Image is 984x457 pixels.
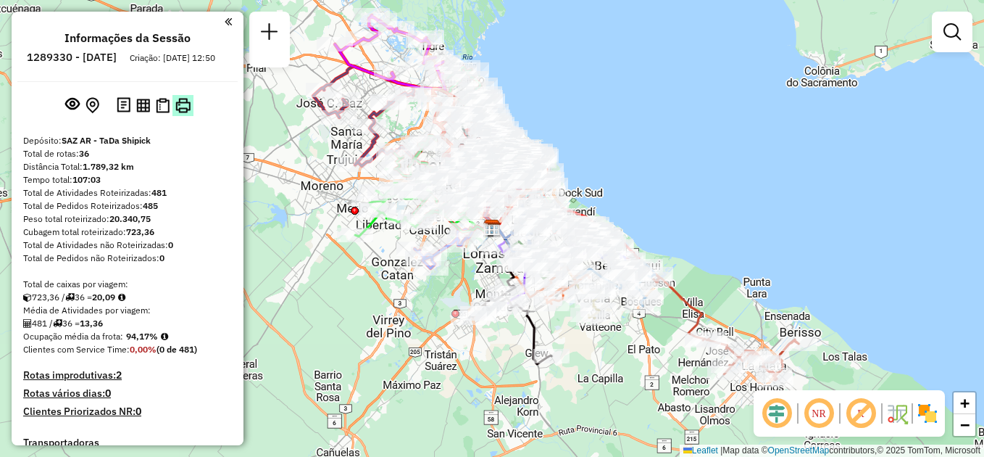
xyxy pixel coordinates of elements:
span: Ocultar deslocamento [759,396,794,431]
div: Total de rotas: [23,147,232,160]
div: Map data © contributors,© 2025 TomTom, Microsoft [680,445,984,457]
strong: 36 [79,148,89,159]
strong: 485 [143,200,158,211]
i: Total de Atividades [23,319,32,328]
a: Zoom out [954,414,975,436]
a: Nova sessão e pesquisa [255,17,284,50]
img: SAZ AR - TaDa Shipick [483,219,501,238]
strong: 13,36 [80,318,103,329]
strong: 94,17% [126,331,158,342]
button: Visualizar relatório de Roteirização [133,95,153,115]
button: Centralizar mapa no depósito ou ponto de apoio [83,94,102,117]
button: Visualizar Romaneio [153,95,172,116]
strong: 0 [135,405,141,418]
span: − [960,416,970,434]
strong: 2 [116,369,122,382]
strong: 723,36 [126,226,154,237]
span: Ocultar NR [801,396,836,431]
div: Total de Atividades não Roteirizadas: [23,239,232,252]
strong: 20,09 [92,292,115,302]
strong: SAZ AR - TaDa Shipick [62,135,151,146]
div: Total de Atividades Roteirizadas: [23,186,232,199]
i: Cubagem total roteirizado [23,293,32,302]
div: Depósito: [23,134,232,147]
img: Exibir/Ocultar setores [916,402,939,425]
span: + [960,394,970,412]
a: Leaflet [683,445,718,456]
i: Total de rotas [65,293,75,302]
strong: 0 [105,387,111,400]
strong: 107:03 [72,174,101,185]
h4: Transportadoras [23,437,232,449]
button: Imprimir Rotas [172,95,193,116]
div: 723,36 / 36 = [23,291,232,304]
div: Total de caixas por viagem: [23,278,232,291]
button: Logs desbloquear sessão [114,94,133,117]
a: OpenStreetMap [768,445,830,456]
h4: Clientes Priorizados NR: [23,405,232,418]
h4: Rotas vários dias: [23,387,232,400]
a: Clique aqui para minimizar o painel [225,13,232,30]
h4: Informações da Sessão [64,31,191,45]
span: | [720,445,722,456]
div: Peso total roteirizado: [23,213,232,226]
strong: 0 [168,239,173,250]
div: Distância Total: [23,160,232,173]
strong: 0 [159,252,164,263]
div: Média de Atividades por viagem: [23,304,232,317]
strong: 1.789,32 km [83,161,134,172]
button: Exibir sessão original [62,94,83,117]
div: Tempo total: [23,173,232,186]
img: Fluxo de ruas [885,402,909,425]
span: Clientes com Service Time: [23,344,130,355]
strong: (0 de 481) [157,344,197,355]
div: 481 / 36 = [23,317,232,330]
a: Zoom in [954,392,975,414]
em: Média calculada utilizando a maior ocupação (%Peso ou %Cubagem) de cada rota da sessão. Rotas cro... [161,332,168,341]
h4: Rotas improdutivas: [23,369,232,382]
strong: 481 [151,187,167,198]
strong: 20.340,75 [109,213,151,224]
div: Cubagem total roteirizado: [23,226,232,239]
div: Total de Pedidos Roteirizados: [23,199,232,213]
div: Total de Pedidos não Roteirizados: [23,252,232,265]
strong: 0,00% [130,344,157,355]
div: Criação: [DATE] 12:50 [124,52,221,65]
i: Total de rotas [53,319,62,328]
i: Meta Caixas/viagem: 1,00 Diferença: 19,09 [118,293,125,302]
h6: 1289330 - [DATE] [27,51,117,64]
span: Ocupação média da frota: [23,331,123,342]
a: Exibir filtros [938,17,967,46]
span: Exibir rótulo [843,396,878,431]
